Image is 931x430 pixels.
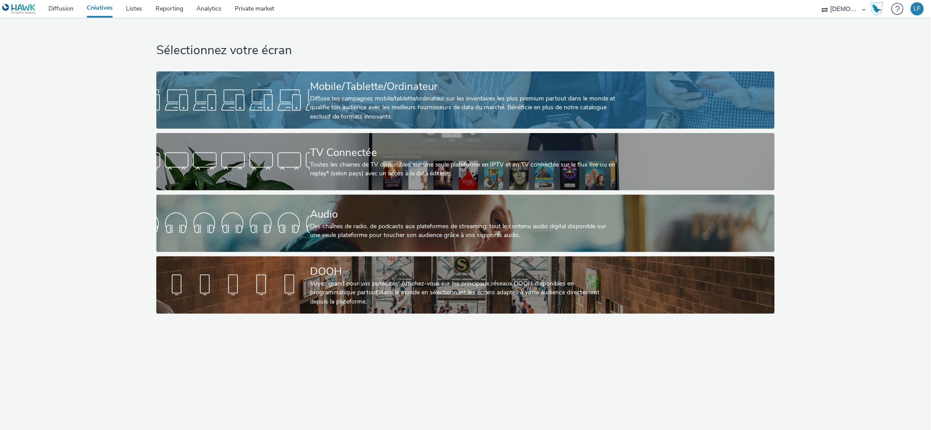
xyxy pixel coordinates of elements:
[310,207,617,222] div: Audio
[870,2,887,16] a: Hawk Academy
[156,42,775,59] h1: Sélectionnez votre écran
[310,279,617,306] div: Voyez grand pour vos publicités! Affichez-vous sur les principaux réseaux DOOH disponibles en pro...
[156,256,775,314] a: DOOHVoyez grand pour vos publicités! Affichez-vous sur les principaux réseaux DOOH disponibles en...
[156,195,775,252] a: AudioDes chaînes de radio, de podcasts aux plateformes de streaming: tout le contenu audio digita...
[2,4,36,15] img: undefined Logo
[870,2,883,16] img: Hawk Academy
[156,71,775,129] a: Mobile/Tablette/OrdinateurDiffuse tes campagnes mobile/tablette/ordinateur sur les inventaires le...
[310,79,617,94] div: Mobile/Tablette/Ordinateur
[310,94,617,121] div: Diffuse tes campagnes mobile/tablette/ordinateur sur les inventaires les plus premium partout dan...
[310,145,617,160] div: TV Connectée
[310,264,617,279] div: DOOH
[310,222,617,240] div: Des chaînes de radio, de podcasts aux plateformes de streaming: tout le contenu audio digital dis...
[156,133,775,190] a: TV ConnectéeToutes les chaines de TV disponibles sur une seule plateforme en IPTV et en TV connec...
[914,2,921,15] div: LF
[310,160,617,178] div: Toutes les chaines de TV disponibles sur une seule plateforme en IPTV et en TV connectée sur le f...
